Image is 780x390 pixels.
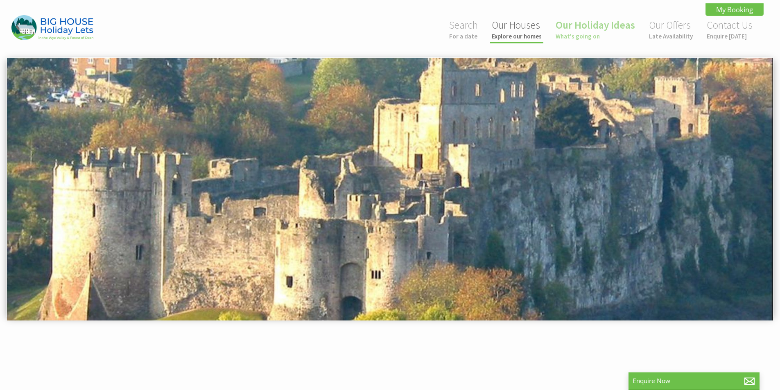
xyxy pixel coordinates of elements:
a: Contact UsEnquire [DATE] [707,18,753,40]
p: Enquire Now [633,376,755,385]
a: Our HousesExplore our homes [492,18,542,40]
small: Explore our homes [492,32,542,40]
small: For a date [449,32,478,40]
a: Our Holiday IdeasWhat's going on [556,18,635,40]
small: Enquire [DATE] [707,32,753,40]
small: What's going on [556,32,635,40]
small: Late Availability [649,32,693,40]
a: My Booking [705,3,764,16]
a: SearchFor a date [449,18,478,40]
img: Big House Holiday Lets [11,15,93,40]
a: Our OffersLate Availability [649,18,693,40]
